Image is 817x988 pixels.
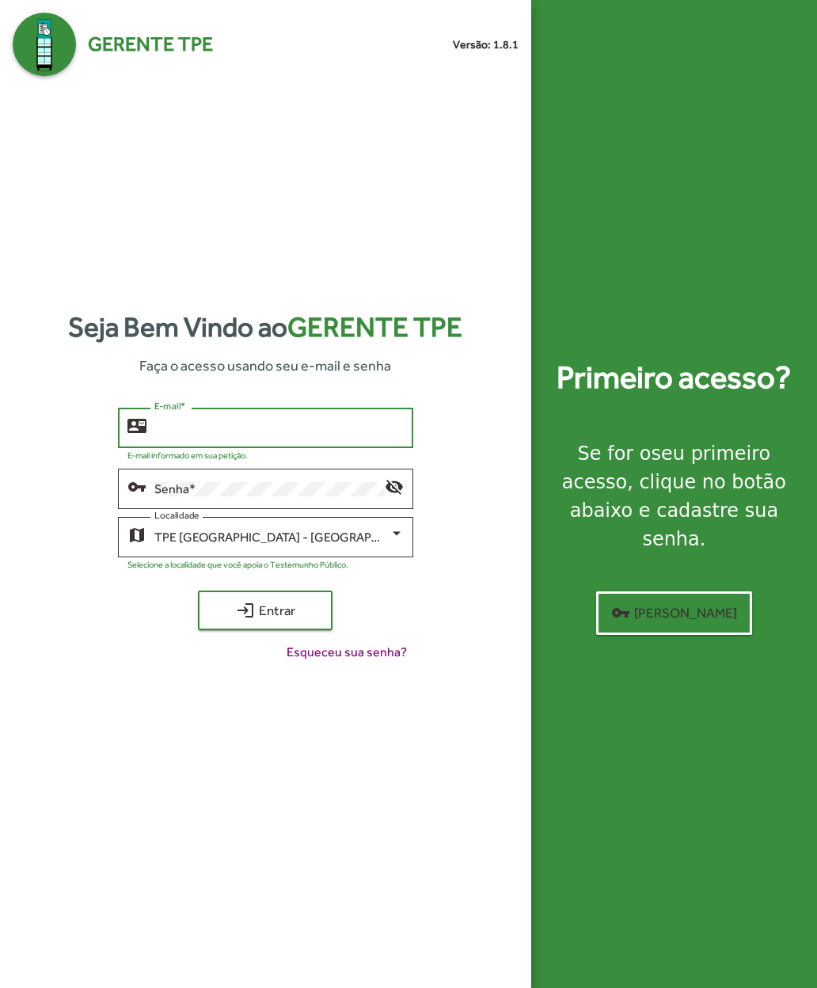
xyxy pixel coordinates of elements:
span: Gerente TPE [287,311,462,343]
mat-icon: vpn_key [611,603,630,622]
div: Se for o , clique no botão abaixo e cadastre sua senha. [550,439,798,553]
mat-icon: map [127,525,146,544]
button: Entrar [198,591,332,630]
mat-icon: contact_mail [127,416,146,435]
small: Versão: 1.8.1 [453,36,519,53]
span: Gerente TPE [88,29,213,59]
mat-icon: login [236,601,255,620]
span: Entrar [212,596,318,625]
span: TPE [GEOGRAPHIC_DATA] - [GEOGRAPHIC_DATA] [154,530,431,545]
strong: seu primeiro acesso [562,443,770,493]
mat-icon: visibility_off [385,477,404,496]
span: Esqueceu sua senha? [287,643,407,662]
button: [PERSON_NAME] [596,591,752,635]
mat-hint: Selecione a localidade que você apoia o Testemunho Público. [127,560,348,569]
span: Faça o acesso usando seu e-mail e senha [139,355,391,376]
strong: Seja Bem Vindo ao [68,306,462,348]
strong: Primeiro acesso? [557,354,791,401]
span: [PERSON_NAME] [611,598,737,627]
mat-hint: E-mail informado em sua petição. [127,450,248,460]
mat-icon: vpn_key [127,477,146,496]
img: Logo Gerente [13,13,76,76]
